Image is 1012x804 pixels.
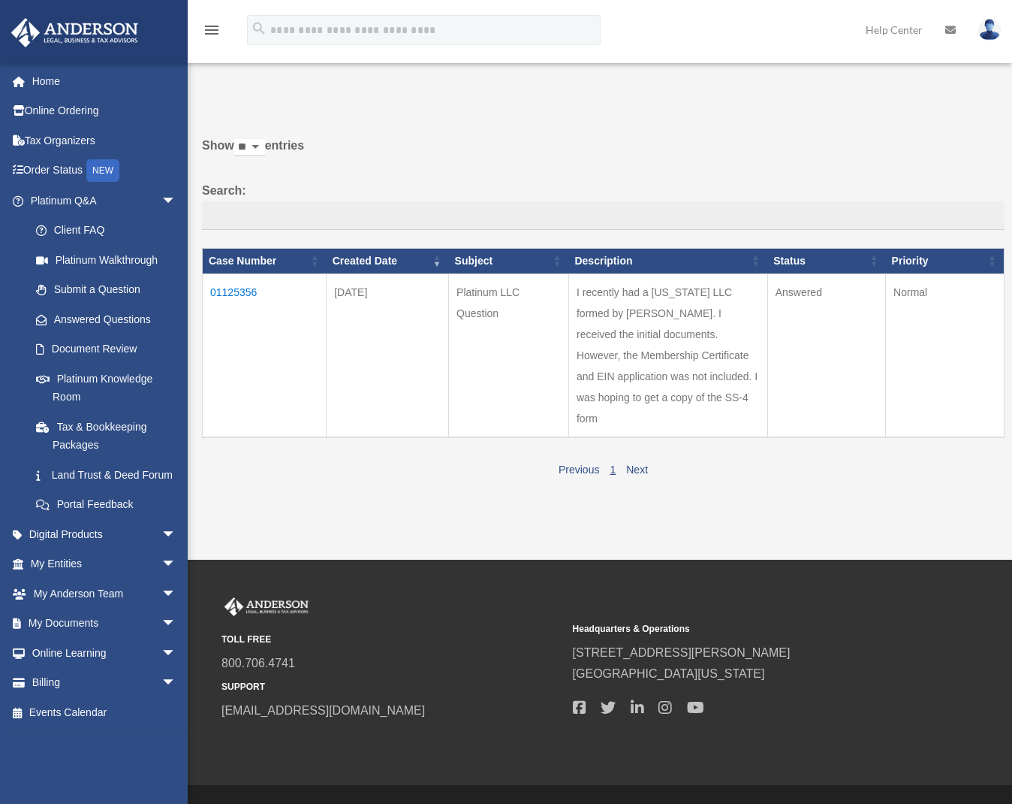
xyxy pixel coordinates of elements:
a: Platinum Walkthrough [21,245,191,275]
a: [STREET_ADDRESS][PERSON_NAME] [573,646,791,659]
span: arrow_drop_down [161,549,191,580]
a: 800.706.4741 [221,657,295,669]
span: arrow_drop_down [161,579,191,609]
a: Portal Feedback [21,490,191,520]
td: I recently had a [US_STATE] LLC formed by [PERSON_NAME]. I received the initial documents. Howeve... [568,274,767,437]
img: Anderson Advisors Platinum Portal [221,597,312,617]
a: Platinum Q&Aarrow_drop_down [11,186,191,216]
td: Answered [767,274,885,437]
td: Platinum LLC Question [449,274,569,437]
a: My Anderson Teamarrow_drop_down [11,579,199,609]
a: Events Calendar [11,697,199,727]
small: SUPPORT [221,679,562,695]
a: Previous [559,464,599,476]
td: Normal [886,274,1004,437]
a: Next [626,464,648,476]
label: Search: [202,180,1004,230]
a: Online Ordering [11,96,199,126]
a: Tax & Bookkeeping Packages [21,412,191,460]
a: Order StatusNEW [11,156,199,186]
a: Online Learningarrow_drop_down [11,638,199,668]
a: Submit a Question [21,275,191,305]
img: User Pic [978,19,1001,41]
a: My Documentsarrow_drop_down [11,609,199,639]
i: menu [203,21,221,39]
div: NEW [86,159,119,182]
span: arrow_drop_down [161,609,191,639]
a: My Entitiesarrow_drop_down [11,549,199,579]
th: Status: activate to sort column ascending [767,248,885,274]
a: Document Review [21,334,191,364]
span: arrow_drop_down [161,186,191,216]
i: search [251,20,267,37]
th: Case Number: activate to sort column ascending [203,248,327,274]
a: Tax Organizers [11,125,199,156]
img: Anderson Advisors Platinum Portal [7,18,143,47]
a: menu [203,26,221,39]
a: Home [11,66,199,96]
input: Search: [202,201,1004,230]
a: Platinum Knowledge Room [21,364,191,412]
a: 1 [610,464,616,476]
span: arrow_drop_down [161,519,191,550]
select: Showentries [234,139,265,156]
a: Billingarrow_drop_down [11,668,199,698]
small: TOLL FREE [221,632,562,648]
span: arrow_drop_down [161,668,191,699]
th: Subject: activate to sort column ascending [449,248,569,274]
a: Land Trust & Deed Forum [21,460,191,490]
a: Digital Productsarrow_drop_down [11,519,199,549]
td: [DATE] [327,274,449,437]
small: Headquarters & Operations [573,621,914,637]
label: Show entries [202,135,1004,171]
th: Priority: activate to sort column ascending [886,248,1004,274]
a: Client FAQ [21,216,191,246]
span: arrow_drop_down [161,638,191,669]
th: Description: activate to sort column ascending [568,248,767,274]
a: Answered Questions [21,304,184,334]
a: [GEOGRAPHIC_DATA][US_STATE] [573,667,765,680]
td: 01125356 [203,274,327,437]
th: Created Date: activate to sort column ascending [327,248,449,274]
a: [EMAIL_ADDRESS][DOMAIN_NAME] [221,704,425,717]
